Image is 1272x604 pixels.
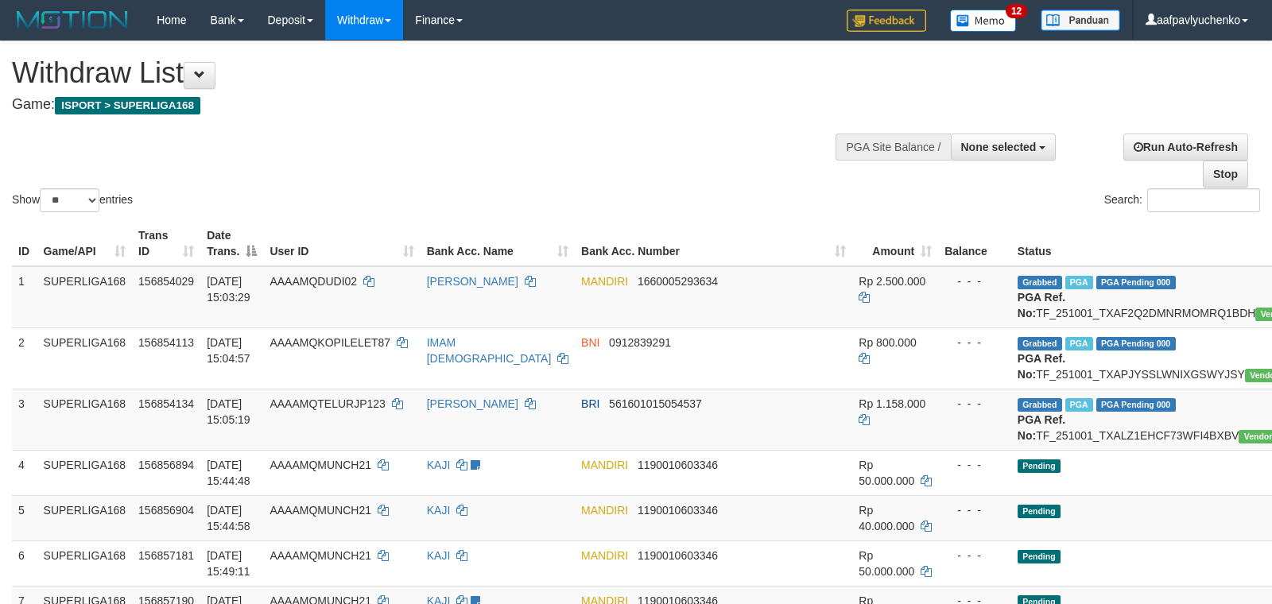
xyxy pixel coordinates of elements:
span: MANDIRI [581,504,628,517]
span: 156854134 [138,397,194,410]
span: Copy 0912839291 to clipboard [609,336,671,349]
span: None selected [961,141,1037,153]
span: Grabbed [1018,276,1062,289]
span: Rp 50.000.000 [859,459,914,487]
span: BRI [581,397,599,410]
td: SUPERLIGA168 [37,540,133,586]
div: - - - [944,335,1005,350]
span: ISPORT > SUPERLIGA168 [55,97,200,114]
span: Pending [1018,550,1061,563]
th: Balance [938,221,1011,266]
span: Marked by aafsoycanthlai [1065,276,1093,289]
span: 156854029 [138,275,194,288]
a: [PERSON_NAME] [427,275,518,288]
select: Showentries [40,188,99,212]
span: Rp 800.000 [859,336,916,349]
span: [DATE] 15:44:48 [207,459,250,487]
a: KAJI [427,549,451,562]
img: MOTION_logo.png [12,8,133,32]
span: Rp 40.000.000 [859,504,914,532]
div: - - - [944,273,1005,289]
a: KAJI [427,459,451,471]
span: [DATE] 15:04:57 [207,336,250,365]
a: KAJI [427,504,451,517]
a: [PERSON_NAME] [427,397,518,410]
span: PGA Pending [1096,398,1176,412]
h1: Withdraw List [12,57,832,89]
a: Run Auto-Refresh [1123,134,1248,161]
td: 6 [12,540,37,586]
td: SUPERLIGA168 [37,495,133,540]
th: User ID: activate to sort column ascending [263,221,420,266]
th: Date Trans.: activate to sort column descending [200,221,263,266]
th: Bank Acc. Name: activate to sort column ascending [421,221,575,266]
span: [DATE] 15:49:11 [207,549,250,578]
th: Amount: activate to sort column ascending [852,221,938,266]
td: 4 [12,450,37,495]
span: Grabbed [1018,337,1062,350]
span: Copy 561601015054537 to clipboard [609,397,702,410]
span: Rp 2.500.000 [859,275,925,288]
td: 5 [12,495,37,540]
span: 12 [1006,4,1027,18]
div: PGA Site Balance / [836,134,950,161]
span: PGA Pending [1096,337,1176,350]
td: 1 [12,266,37,328]
span: [DATE] 15:05:19 [207,397,250,426]
span: 156854113 [138,336,194,349]
td: 2 [12,327,37,389]
span: BNI [581,336,599,349]
span: AAAAMQDUDI02 [270,275,357,288]
img: Feedback.jpg [847,10,926,32]
td: SUPERLIGA168 [37,389,133,450]
div: - - - [944,502,1005,518]
span: 156856904 [138,504,194,517]
span: Copy 1660005293634 to clipboard [638,275,718,288]
span: PGA Pending [1096,276,1176,289]
div: - - - [944,457,1005,473]
img: panduan.png [1041,10,1120,31]
th: Bank Acc. Number: activate to sort column ascending [575,221,852,266]
input: Search: [1147,188,1260,212]
span: [DATE] 15:44:58 [207,504,250,532]
div: - - - [944,396,1005,412]
span: AAAAMQMUNCH21 [270,549,371,562]
b: PGA Ref. No: [1018,413,1065,442]
span: Grabbed [1018,398,1062,412]
span: 156857181 [138,549,194,562]
span: AAAAMQMUNCH21 [270,459,371,471]
span: Copy 1190010603346 to clipboard [638,549,718,562]
span: Copy 1190010603346 to clipboard [638,504,718,517]
span: MANDIRI [581,275,628,288]
label: Show entries [12,188,133,212]
span: Marked by aafchhiseyha [1065,337,1093,350]
th: Trans ID: activate to sort column ascending [132,221,200,266]
span: Rp 50.000.000 [859,549,914,578]
a: Stop [1203,161,1248,188]
div: - - - [944,548,1005,563]
span: Rp 1.158.000 [859,397,925,410]
a: IMAM [DEMOGRAPHIC_DATA] [427,336,552,365]
span: [DATE] 15:03:29 [207,275,250,304]
span: MANDIRI [581,549,628,562]
span: Marked by aafsengchandara [1065,398,1093,412]
button: None selected [951,134,1057,161]
b: PGA Ref. No: [1018,291,1065,319]
span: Pending [1018,459,1061,473]
td: SUPERLIGA168 [37,327,133,389]
span: AAAAMQKOPILELET87 [270,336,390,349]
span: Pending [1018,505,1061,518]
span: AAAAMQTELURJP123 [270,397,386,410]
label: Search: [1104,188,1260,212]
td: 3 [12,389,37,450]
span: AAAAMQMUNCH21 [270,504,371,517]
td: SUPERLIGA168 [37,450,133,495]
span: 156856894 [138,459,194,471]
span: Copy 1190010603346 to clipboard [638,459,718,471]
img: Button%20Memo.svg [950,10,1017,32]
h4: Game: [12,97,832,113]
th: Game/API: activate to sort column ascending [37,221,133,266]
b: PGA Ref. No: [1018,352,1065,381]
span: MANDIRI [581,459,628,471]
th: ID [12,221,37,266]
